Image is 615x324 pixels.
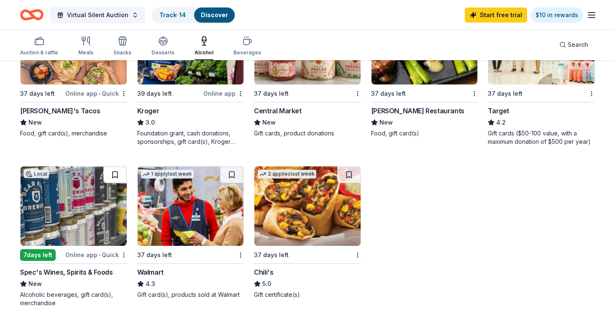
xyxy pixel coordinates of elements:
[553,36,595,53] button: Search
[28,279,42,289] span: New
[371,89,406,99] div: 37 days left
[159,11,186,18] a: Track· 14
[371,129,478,138] div: Food, gift card(s)
[137,267,164,277] div: Walmart
[568,40,588,50] span: Search
[20,5,44,25] a: Home
[137,129,244,146] div: Foundation grant, cash donations, sponsorships, gift card(s), Kroger products
[254,267,273,277] div: Chili's
[496,117,506,128] span: 4.2
[151,33,174,60] button: Desserts
[67,10,128,20] span: Virtual Silent Auction
[141,170,194,179] div: 1 apply last week
[195,33,213,60] button: Alcohol
[530,8,583,23] a: $10 in rewards
[137,250,172,260] div: 37 days left
[488,5,595,146] a: Image for Target2 applieslast week37 days leftTarget4.2Gift cards ($50-100 value, with a maximum ...
[20,33,58,60] button: Auction & raffle
[137,5,244,146] a: Image for Kroger1 applylast week39 days leftOnline appKroger3.0Foundation grant, cash donations, ...
[20,49,58,56] div: Auction & raffle
[151,49,174,56] div: Desserts
[20,267,113,277] div: Spec's Wines, Spirits & Foods
[254,129,361,138] div: Gift cards, product donations
[65,88,127,99] div: Online app Quick
[254,166,361,299] a: Image for Chili's2 applieslast week37 days leftChili's5.0Gift certificate(s)
[20,249,56,261] div: 7 days left
[137,166,244,299] a: Image for Walmart1 applylast week37 days leftWalmart4.3Gift card(s), products sold at Walmart
[465,8,527,23] a: Start free trial
[137,291,244,299] div: Gift card(s), products sold at Walmart
[488,129,595,146] div: Gift cards ($50-100 value, with a maximum donation of $500 per year)
[20,89,55,99] div: 37 days left
[78,49,93,56] div: Meals
[20,5,127,138] a: Image for Torchy's Tacos37 days leftOnline app•Quick[PERSON_NAME]'s TacosNewFood, gift card(s), m...
[258,170,316,179] div: 2 applies last week
[254,106,301,116] div: Central Market
[99,252,100,258] span: •
[371,5,478,138] a: Image for Perry's Restaurants1 applylast week37 days left[PERSON_NAME] RestaurantsNewFood, gift c...
[254,166,361,246] img: Image for Chili's
[20,129,127,138] div: Food, gift card(s), merchandise
[146,279,155,289] span: 4.3
[137,89,172,99] div: 39 days left
[20,291,127,307] div: Alcoholic beverages, gift card(s), merchandise
[152,7,236,23] button: Track· 14Discover
[371,106,464,116] div: [PERSON_NAME] Restaurants
[113,33,131,60] button: Snacks
[488,106,509,116] div: Target
[254,89,289,99] div: 37 days left
[233,33,261,60] button: Beverages
[20,166,127,307] a: Image for Spec's Wines, Spirits & FoodsLocal7days leftOnline app•QuickSpec's Wines, Spirits & Foo...
[24,170,49,178] div: Local
[262,279,271,289] span: 5.0
[201,11,228,18] a: Discover
[113,49,131,56] div: Snacks
[254,5,361,138] a: Image for Central MarketLocal37 days leftCentral MarketNewGift cards, product donations
[146,117,155,128] span: 3.0
[488,89,523,99] div: 37 days left
[50,7,145,23] button: Virtual Silent Auction
[203,88,244,99] div: Online app
[379,117,393,128] span: New
[233,49,261,56] div: Beverages
[254,291,361,299] div: Gift certificate(s)
[28,117,42,128] span: New
[78,33,93,60] button: Meals
[65,250,127,260] div: Online app Quick
[195,49,213,56] div: Alcohol
[137,106,159,116] div: Kroger
[20,106,100,116] div: [PERSON_NAME]'s Tacos
[20,166,127,246] img: Image for Spec's Wines, Spirits & Foods
[254,250,289,260] div: 37 days left
[99,90,100,97] span: •
[138,166,244,246] img: Image for Walmart
[262,117,276,128] span: New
